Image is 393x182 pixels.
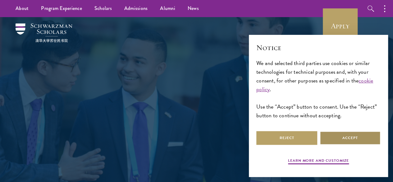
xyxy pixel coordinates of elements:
button: Reject [256,131,317,145]
div: We and selected third parties use cookies or similar technologies for technical purposes and, wit... [256,59,381,120]
button: Learn more and customize [288,158,349,165]
a: cookie policy [256,76,373,93]
a: Apply [323,8,358,43]
button: Accept [320,131,381,145]
img: Schwarzman Scholars [16,23,72,42]
h2: Notice [256,42,381,53]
